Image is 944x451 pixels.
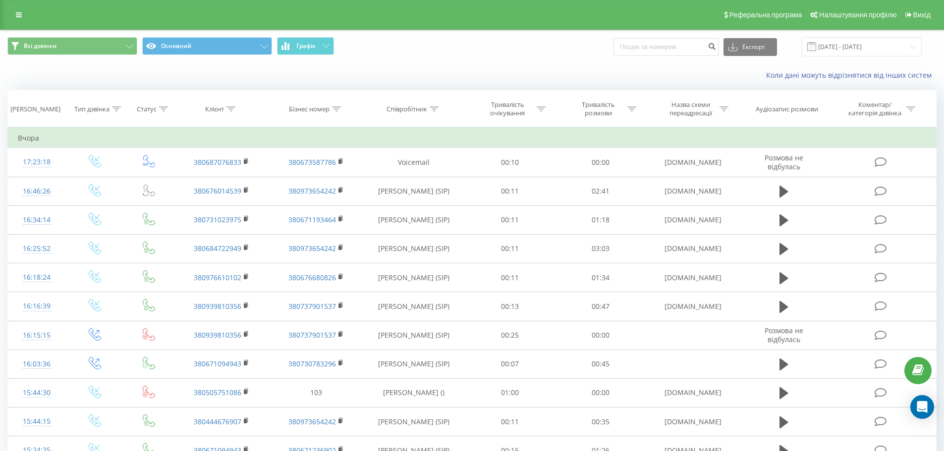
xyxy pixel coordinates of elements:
a: 380973654242 [288,244,336,253]
div: Open Intercom Messenger [910,395,934,419]
button: Основний [142,37,272,55]
a: 380730783296 [288,359,336,368]
div: Бізнес номер [289,105,330,113]
input: Пошук за номером [613,38,719,56]
td: [PERSON_NAME] (SIP) [363,205,465,234]
a: 380737901537 [288,330,336,340]
span: Вихід [913,11,931,19]
a: 380973654242 [288,417,336,426]
a: 380939810356 [194,330,241,340]
a: 380505751086 [194,388,241,397]
td: [PERSON_NAME] (SIP) [363,177,465,205]
td: 03:03 [555,234,646,263]
td: 00:00 [555,148,646,177]
a: 380737901537 [288,301,336,311]
td: 00:10 [465,148,555,177]
td: [PERSON_NAME] (SIP) [363,263,465,292]
a: 380673587786 [288,157,336,167]
td: [PERSON_NAME] (SIP) [363,407,465,436]
span: Реферальна програма [729,11,802,19]
td: [DOMAIN_NAME] [646,292,740,321]
div: Аудіозапис розмови [756,105,818,113]
div: Назва схеми переадресації [664,100,717,117]
div: 16:15:15 [18,326,56,345]
div: 16:18:24 [18,268,56,287]
td: [PERSON_NAME] (SIP) [363,292,465,321]
div: Статус [137,105,157,113]
div: 16:25:52 [18,239,56,258]
td: 00:00 [555,378,646,407]
button: Експорт [723,38,777,56]
td: [DOMAIN_NAME] [646,407,740,436]
td: [PERSON_NAME] (SIP) [363,321,465,350]
div: Коментар/категорія дзвінка [846,100,904,117]
td: [DOMAIN_NAME] [646,378,740,407]
td: [DOMAIN_NAME] [646,148,740,177]
a: 380676680826 [288,273,336,282]
td: 00:11 [465,407,555,436]
td: 00:11 [465,263,555,292]
td: [DOMAIN_NAME] [646,177,740,205]
span: Розмова не відбулась [765,326,803,344]
div: [PERSON_NAME] [10,105,60,113]
div: Співробітник [387,105,427,113]
div: Клієнт [205,105,224,113]
td: 01:00 [465,378,555,407]
div: Тривалість очікування [481,100,534,117]
span: Графік [296,43,316,50]
td: 00:07 [465,350,555,378]
a: 380976610102 [194,273,241,282]
span: Налаштування профілю [819,11,896,19]
td: [DOMAIN_NAME] [646,263,740,292]
td: 00:11 [465,177,555,205]
div: Тривалість розмови [572,100,625,117]
div: 16:34:14 [18,210,56,230]
span: Всі дзвінки [24,42,56,50]
td: [PERSON_NAME] () [363,378,465,407]
a: Коли дані можуть відрізнятися вiд інших систем [766,70,937,80]
td: 00:00 [555,321,646,350]
button: Графік [277,37,334,55]
a: 380731023975 [194,215,241,224]
div: 16:03:36 [18,354,56,374]
td: 00:47 [555,292,646,321]
td: 00:11 [465,205,555,234]
td: Voicemail [363,148,465,177]
td: 103 [269,378,363,407]
td: 01:34 [555,263,646,292]
a: 380687076833 [194,157,241,167]
td: 00:13 [465,292,555,321]
div: 16:46:26 [18,182,56,201]
td: 02:41 [555,177,646,205]
a: 380684722949 [194,244,241,253]
a: 380676014539 [194,186,241,196]
td: 00:11 [465,234,555,263]
td: [PERSON_NAME] (SIP) [363,234,465,263]
a: 380671094943 [194,359,241,368]
a: 380973654242 [288,186,336,196]
a: 380444676907 [194,417,241,426]
td: 00:25 [465,321,555,350]
td: [DOMAIN_NAME] [646,205,740,234]
td: 00:45 [555,350,646,378]
div: 17:23:18 [18,152,56,172]
a: 380939810356 [194,301,241,311]
button: Всі дзвінки [7,37,137,55]
div: 15:44:15 [18,412,56,431]
td: [PERSON_NAME] (SIP) [363,350,465,378]
td: 01:18 [555,205,646,234]
div: Тип дзвінка [74,105,110,113]
td: [DOMAIN_NAME] [646,234,740,263]
td: Вчора [8,128,937,148]
span: Розмова не відбулась [765,153,803,171]
td: 00:35 [555,407,646,436]
div: 16:16:39 [18,297,56,316]
a: 380671193464 [288,215,336,224]
div: 15:44:30 [18,383,56,402]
